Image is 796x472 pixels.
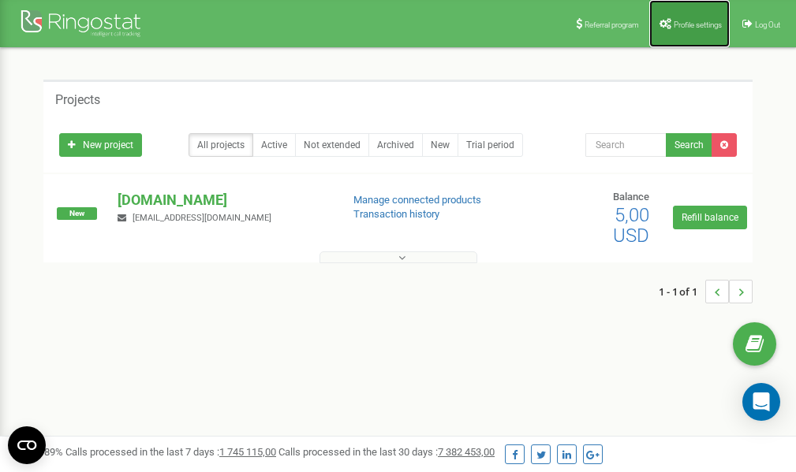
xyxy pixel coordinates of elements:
[674,20,722,29] span: Profile settings
[189,133,253,157] a: All projects
[659,264,753,319] nav: ...
[278,446,495,458] span: Calls processed in the last 30 days :
[219,446,276,458] u: 1 745 115,00
[585,133,667,157] input: Search
[613,191,649,203] span: Balance
[133,213,271,223] span: [EMAIL_ADDRESS][DOMAIN_NAME]
[65,446,276,458] span: Calls processed in the last 7 days :
[118,190,327,210] p: [DOMAIN_NAME]
[438,446,495,458] u: 7 382 453,00
[252,133,296,157] a: Active
[613,204,649,247] span: 5,00 USD
[673,206,747,229] a: Refill balance
[353,208,439,220] a: Transaction history
[422,133,458,157] a: New
[55,93,100,107] h5: Projects
[585,20,639,29] span: Referral program
[59,133,142,157] a: New project
[295,133,369,157] a: Not extended
[666,133,712,157] button: Search
[57,207,97,220] span: New
[742,383,780,421] div: Open Intercom Messenger
[659,280,705,303] span: 1 - 1 of 1
[8,426,46,464] button: Open CMP widget
[458,133,523,157] a: Trial period
[755,20,780,29] span: Log Out
[353,194,481,206] a: Manage connected products
[368,133,423,157] a: Archived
